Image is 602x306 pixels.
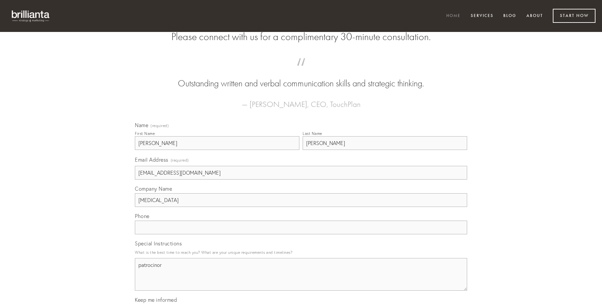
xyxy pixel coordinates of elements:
[135,131,155,136] div: First Name
[135,248,467,257] p: What is the best time to reach you? What are your unique requirements and timelines?
[150,124,169,128] span: (required)
[442,11,465,22] a: Home
[145,65,457,77] span: “
[135,31,467,43] h2: Please connect with us for a complimentary 30-minute consultation.
[303,131,322,136] div: Last Name
[135,240,182,247] span: Special Instructions
[145,90,457,111] figcaption: — [PERSON_NAME], CEO, TouchPlan
[499,11,521,22] a: Blog
[135,297,177,303] span: Keep me informed
[135,122,148,128] span: Name
[135,185,172,192] span: Company Name
[145,65,457,90] blockquote: Outstanding written and verbal communication skills and strategic thinking.
[171,156,189,165] span: (required)
[135,258,467,291] textarea: patrocinor
[135,213,150,219] span: Phone
[135,156,168,163] span: Email Address
[522,11,547,22] a: About
[553,9,595,23] a: Start Now
[7,7,55,25] img: brillianta - research, strategy, marketing
[466,11,498,22] a: Services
